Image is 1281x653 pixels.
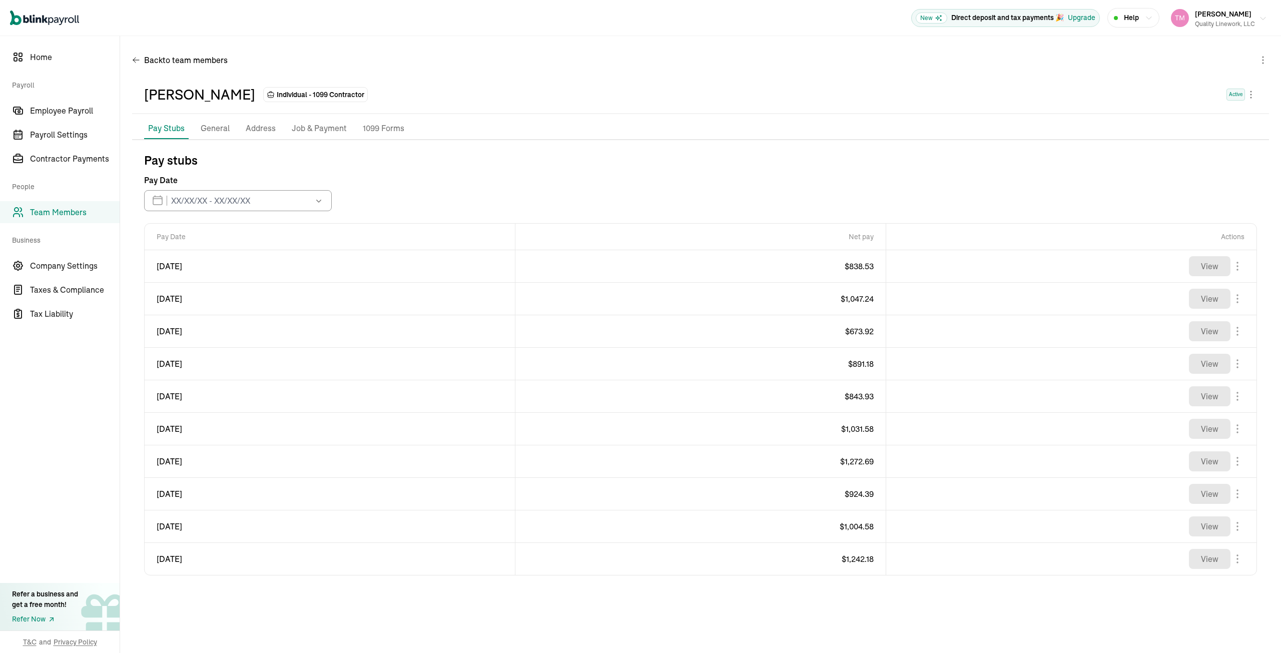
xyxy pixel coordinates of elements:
[30,308,120,320] span: Tax Liability
[157,455,503,467] span: [DATE]
[951,13,1064,23] p: Direct deposit and tax payments 🎉
[527,325,874,337] span: $ 673.92
[1189,386,1230,406] button: View
[527,423,874,435] span: $ 1,031.58
[157,358,503,370] span: [DATE]
[148,122,185,134] p: Pay Stubs
[292,122,347,135] p: Job & Payment
[1167,6,1271,31] button: [PERSON_NAME]Quality Linework, LLC
[886,224,1256,250] th: Actions
[1114,545,1281,653] iframe: Chat Widget
[527,488,874,500] span: $ 924.39
[1189,516,1230,536] button: View
[527,520,874,532] span: $ 1,004.58
[12,589,78,610] div: Refer a business and get a free month!
[1107,8,1159,28] button: Help
[1189,256,1230,276] button: View
[527,293,874,305] span: $ 1,047.24
[527,358,874,370] span: $ 891.18
[157,423,503,435] span: [DATE]
[1195,20,1255,29] div: Quality Linework, LLC
[144,54,228,66] span: Back
[157,520,503,532] span: [DATE]
[23,637,37,647] span: T&C
[527,455,874,467] span: $ 1,272.69
[201,122,230,135] p: General
[157,390,503,402] span: [DATE]
[30,51,120,63] span: Home
[277,90,364,100] span: Individual - 1099 Contractor
[1226,89,1245,101] span: Active
[1189,354,1230,374] button: View
[30,206,120,218] span: Team Members
[515,224,886,250] th: Net pay
[1189,321,1230,341] button: View
[12,70,114,98] span: Payroll
[1195,10,1251,19] span: [PERSON_NAME]
[527,553,874,565] span: $ 1,242.18
[1189,451,1230,471] button: View
[144,152,1257,168] p: Pay stubs
[12,225,114,253] span: Business
[246,122,276,135] p: Address
[916,13,947,24] span: New
[157,553,503,565] span: [DATE]
[1189,289,1230,309] button: View
[132,48,228,72] button: Backto team members
[527,390,874,402] span: $ 843.93
[363,122,404,135] p: 1099 Forms
[12,172,114,199] span: People
[1189,419,1230,439] button: View
[144,190,332,211] input: XX/XX/XX - XX/XX/XX
[157,293,503,305] span: [DATE]
[145,224,515,250] th: Pay Date
[10,4,79,33] nav: Global
[30,105,120,117] span: Employee Payroll
[30,284,120,296] span: Taxes & Compliance
[157,325,503,337] span: [DATE]
[144,84,255,105] div: [PERSON_NAME]
[1124,13,1139,23] span: Help
[163,54,228,66] span: to team members
[1189,484,1230,504] button: View
[12,614,78,624] a: Refer Now
[527,260,874,272] span: $ 838.53
[30,260,120,272] span: Company Settings
[1068,13,1095,23] button: Upgrade
[157,260,503,272] span: [DATE]
[144,174,178,186] span: Pay Date
[54,637,97,647] span: Privacy Policy
[30,153,120,165] span: Contractor Payments
[157,488,503,500] span: [DATE]
[30,129,120,141] span: Payroll Settings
